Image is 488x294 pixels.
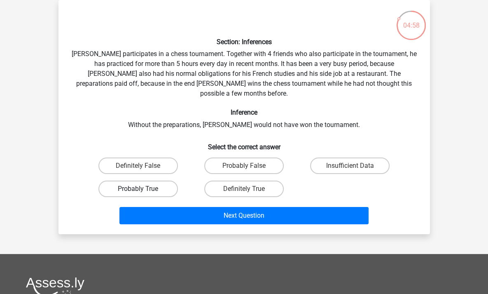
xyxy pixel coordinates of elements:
div: [PERSON_NAME] participates in a chess tournament. Together with 4 friends who also participate in... [62,7,427,228]
h6: Select the correct answer [72,136,417,151]
div: 04:58 [396,10,427,31]
label: Probably False [204,158,284,174]
label: Insufficient Data [310,158,390,174]
label: Definitely True [204,181,284,197]
button: Next Question [119,207,369,224]
label: Definitely False [98,158,178,174]
h6: Inference [72,108,417,116]
h6: Section: Inferences [72,38,417,46]
label: Probably True [98,181,178,197]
